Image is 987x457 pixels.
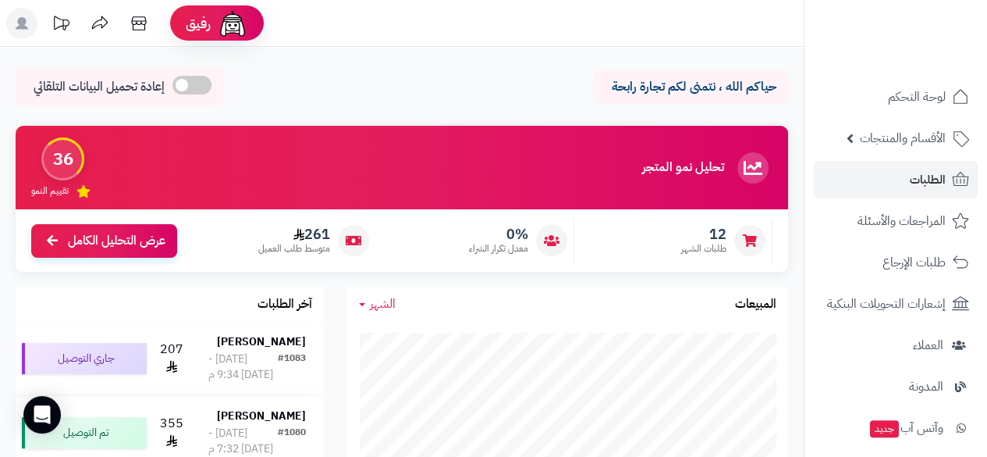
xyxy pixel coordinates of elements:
[34,78,165,96] span: إعادة تحميل البيانات التلقائي
[888,86,946,108] span: لوحة التحكم
[68,232,165,250] span: عرض التحليل الكامل
[208,426,278,457] div: [DATE] - [DATE] 7:32 م
[814,368,978,405] a: المدونة
[814,285,978,323] a: إشعارات التحويلات البنكية
[31,224,177,258] a: عرض التحليل الكامل
[278,426,306,457] div: #1080
[881,33,972,66] img: logo-2.png
[681,242,726,255] span: طلبات الشهر
[258,226,330,243] span: 261
[370,295,396,313] span: الشهر
[31,184,69,198] span: تقييم النمو
[217,408,306,424] strong: [PERSON_NAME]
[910,169,946,191] span: الطلبات
[605,78,776,96] p: حياكم الله ، نتمنى لكم تجارة رابحة
[868,417,943,439] span: وآتس آب
[681,226,726,243] span: 12
[153,322,190,395] td: 207
[359,295,396,313] a: الشهر
[469,226,528,243] span: 0%
[41,8,80,43] a: تحديثات المنصة
[186,14,211,33] span: رفيق
[860,127,946,149] span: الأقسام والمنتجات
[814,202,978,240] a: المراجعات والأسئلة
[217,8,248,39] img: ai-face.png
[22,343,147,374] div: جاري التوصيل
[870,420,899,437] span: جديد
[642,161,724,175] h3: تحليل نمو المتجر
[735,298,776,312] h3: المبيعات
[909,376,943,398] span: المدونة
[217,334,306,350] strong: [PERSON_NAME]
[22,417,147,448] div: تم التوصيل
[814,244,978,281] a: طلبات الإرجاع
[827,293,946,315] span: إشعارات التحويلات البنكية
[258,242,330,255] span: متوسط طلب العميل
[278,352,306,383] div: #1083
[857,210,946,232] span: المراجعات والأسئلة
[23,396,61,434] div: Open Intercom Messenger
[814,161,978,198] a: الطلبات
[257,298,312,312] h3: آخر الطلبات
[913,334,943,356] span: العملاء
[882,252,946,273] span: طلبات الإرجاع
[208,352,278,383] div: [DATE] - [DATE] 9:34 م
[814,409,978,447] a: وآتس آبجديد
[469,242,528,255] span: معدل تكرار الشراء
[814,327,978,364] a: العملاء
[814,78,978,116] a: لوحة التحكم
